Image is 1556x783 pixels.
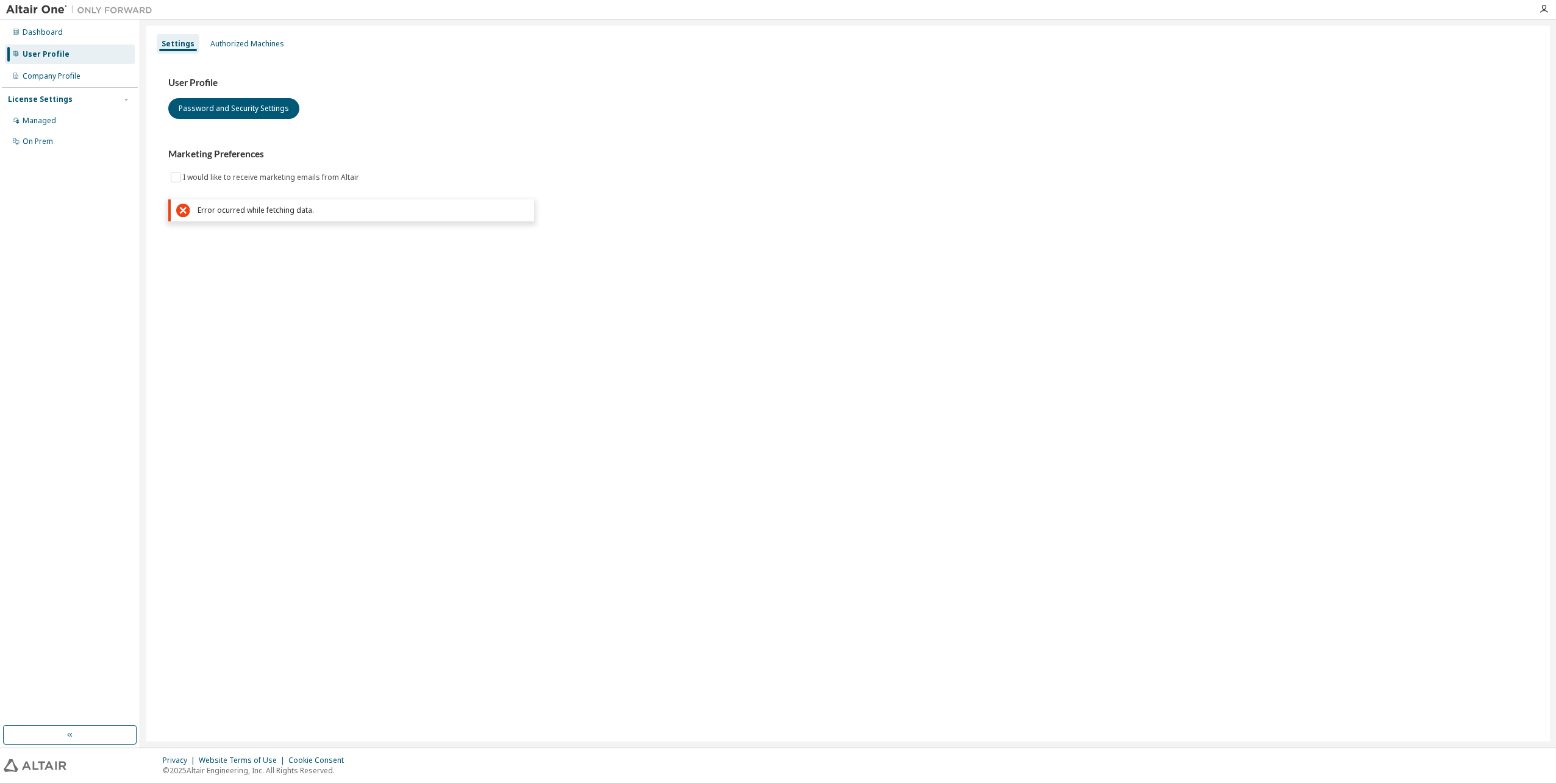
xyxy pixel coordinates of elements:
[183,170,362,185] label: I would like to receive marketing emails from Altair
[23,116,56,126] div: Managed
[162,39,194,49] div: Settings
[198,206,529,215] div: Error ocurred while fetching data.
[8,95,73,104] div: License Settings
[288,756,351,765] div: Cookie Consent
[23,49,70,59] div: User Profile
[23,27,63,37] div: Dashboard
[163,756,199,765] div: Privacy
[23,137,53,146] div: On Prem
[168,77,1528,89] h3: User Profile
[4,759,66,772] img: altair_logo.svg
[6,4,159,16] img: Altair One
[199,756,288,765] div: Website Terms of Use
[168,148,1528,160] h3: Marketing Preferences
[163,765,351,776] p: © 2025 Altair Engineering, Inc. All Rights Reserved.
[23,71,80,81] div: Company Profile
[210,39,284,49] div: Authorized Machines
[168,98,299,119] button: Password and Security Settings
